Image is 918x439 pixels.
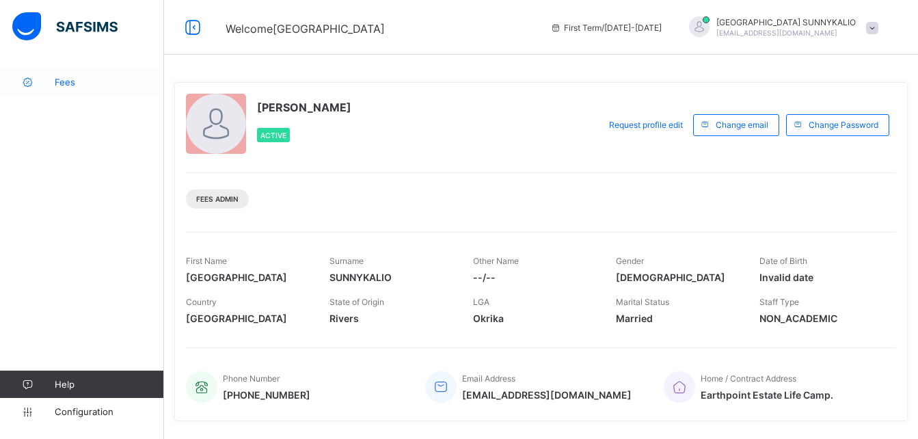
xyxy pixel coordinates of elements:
[716,120,768,130] span: Change email
[223,373,280,384] span: Phone Number
[12,12,118,41] img: safsims
[759,297,799,307] span: Staff Type
[759,256,807,266] span: Date of Birth
[329,256,364,266] span: Surname
[186,297,217,307] span: Country
[55,77,164,88] span: Fees
[329,312,453,324] span: Rivers
[329,271,453,283] span: SUNNYKALIO
[223,389,310,401] span: [PHONE_NUMBER]
[329,297,384,307] span: State of Origin
[473,312,596,324] span: Okrika
[759,271,882,283] span: Invalid date
[257,101,351,114] span: [PERSON_NAME]
[616,312,739,324] span: Married
[759,312,882,324] span: NON_ACADEMIC
[616,256,644,266] span: Gender
[473,256,519,266] span: Other Name
[701,389,833,401] span: Earthpoint Estate Life Camp.
[462,389,632,401] span: [EMAIL_ADDRESS][DOMAIN_NAME]
[473,271,596,283] span: --/--
[226,22,385,36] span: Welcome [GEOGRAPHIC_DATA]
[716,17,856,27] span: [GEOGRAPHIC_DATA] SUNNYKALIO
[701,373,796,384] span: Home / Contract Address
[473,297,489,307] span: LGA
[186,256,227,266] span: First Name
[462,373,515,384] span: Email Address
[186,271,309,283] span: [GEOGRAPHIC_DATA]
[550,23,662,33] span: session/term information
[675,16,885,39] div: FLORENCESUNNYKALIO
[809,120,878,130] span: Change Password
[616,271,739,283] span: [DEMOGRAPHIC_DATA]
[609,120,683,130] span: Request profile edit
[260,131,286,139] span: Active
[616,297,669,307] span: Marital Status
[716,29,837,37] span: [EMAIL_ADDRESS][DOMAIN_NAME]
[55,406,163,417] span: Configuration
[55,379,163,390] span: Help
[196,195,239,203] span: Fees Admin
[186,312,309,324] span: [GEOGRAPHIC_DATA]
